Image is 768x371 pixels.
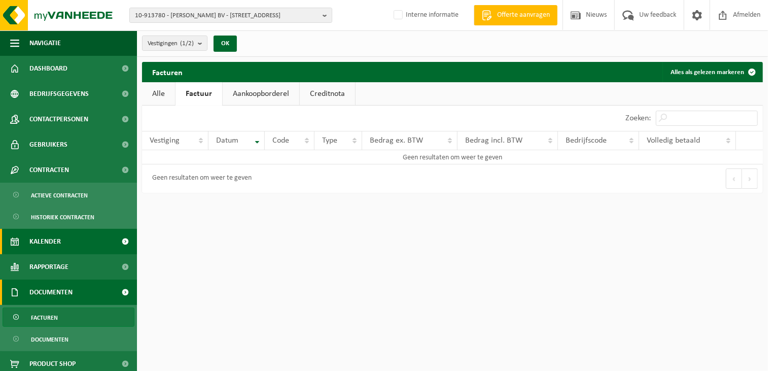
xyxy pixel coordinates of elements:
td: Geen resultaten om weer te geven [142,150,763,164]
button: Vestigingen(1/2) [142,36,207,51]
span: Type [322,137,337,145]
span: Bedrijfscode [566,137,607,145]
span: Documenten [29,280,73,305]
span: 10-913780 - [PERSON_NAME] BV - [STREET_ADDRESS] [135,8,319,23]
a: Factuur [176,82,222,106]
button: Next [742,168,758,189]
a: Documenten [3,329,134,349]
a: Aankoopborderel [223,82,299,106]
span: Vestiging [150,137,180,145]
button: Previous [726,168,742,189]
h2: Facturen [142,62,193,82]
span: Bedrag ex. BTW [370,137,423,145]
a: Historiek contracten [3,207,134,226]
span: Contactpersonen [29,107,88,132]
a: Alle [142,82,175,106]
span: Code [272,137,289,145]
span: Volledig betaald [647,137,700,145]
span: Gebruikers [29,132,67,157]
a: Actieve contracten [3,185,134,205]
a: Offerte aanvragen [474,5,557,25]
span: Contracten [29,157,69,183]
span: Offerte aanvragen [495,10,552,20]
span: Datum [216,137,238,145]
span: Dashboard [29,56,67,81]
span: Facturen [31,308,58,327]
span: Rapportage [29,254,68,280]
span: Bedrag incl. BTW [465,137,522,145]
count: (1/2) [180,40,194,47]
span: Historiek contracten [31,208,94,227]
label: Interne informatie [392,8,459,23]
span: Navigatie [29,30,61,56]
a: Facturen [3,308,134,327]
span: Vestigingen [148,36,194,51]
button: Alles als gelezen markeren [662,62,762,82]
span: Bedrijfsgegevens [29,81,89,107]
label: Zoeken: [625,115,651,123]
button: 10-913780 - [PERSON_NAME] BV - [STREET_ADDRESS] [129,8,332,23]
span: Kalender [29,229,61,254]
a: Creditnota [300,82,355,106]
span: Actieve contracten [31,186,88,205]
div: Geen resultaten om weer te geven [147,170,252,188]
button: OK [214,36,237,52]
span: Documenten [31,330,68,349]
